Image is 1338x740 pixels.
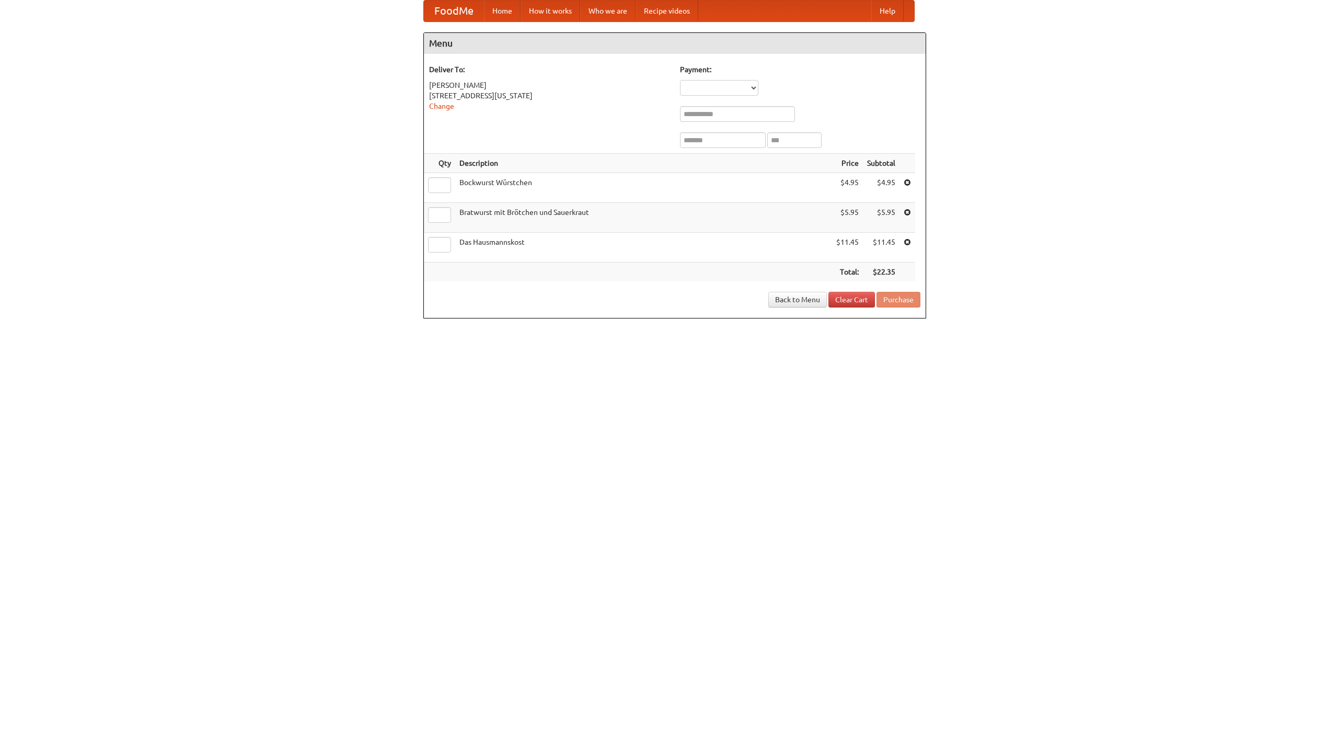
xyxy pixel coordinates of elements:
[455,154,832,173] th: Description
[455,233,832,263] td: Das Hausmannskost
[863,154,899,173] th: Subtotal
[680,64,920,75] h5: Payment:
[871,1,904,21] a: Help
[832,263,863,282] th: Total:
[455,173,832,203] td: Bockwurst Würstchen
[429,102,454,110] a: Change
[828,292,875,308] a: Clear Cart
[429,90,670,101] div: [STREET_ADDRESS][US_STATE]
[832,203,863,233] td: $5.95
[863,263,899,282] th: $22.35
[832,233,863,263] td: $11.45
[832,173,863,203] td: $4.95
[424,154,455,173] th: Qty
[424,33,926,54] h4: Menu
[636,1,698,21] a: Recipe videos
[429,64,670,75] h5: Deliver To:
[429,80,670,90] div: [PERSON_NAME]
[455,203,832,233] td: Bratwurst mit Brötchen und Sauerkraut
[832,154,863,173] th: Price
[521,1,580,21] a: How it works
[580,1,636,21] a: Who we are
[863,203,899,233] td: $5.95
[863,173,899,203] td: $4.95
[876,292,920,308] button: Purchase
[484,1,521,21] a: Home
[768,292,827,308] a: Back to Menu
[424,1,484,21] a: FoodMe
[863,233,899,263] td: $11.45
